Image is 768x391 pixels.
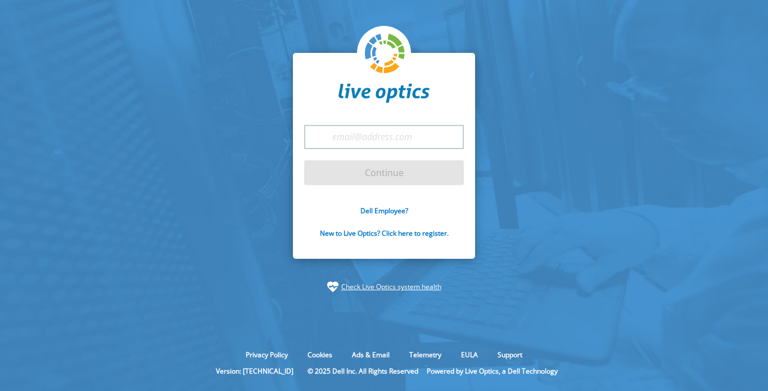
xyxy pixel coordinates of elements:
[320,228,449,238] a: New to Live Optics? Click here to register.
[237,350,296,359] a: Privacy Policy
[427,366,558,376] li: Powered by Live Optics, a Dell Technology
[338,83,430,104] img: liveoptics-word.svg
[327,281,338,293] img: status-check-icon.svg
[360,206,408,215] a: Dell Employee?
[401,350,450,359] a: Telemetry
[344,350,398,359] a: Ads & Email
[304,125,464,149] input: email@address.com
[453,350,486,359] a: EULA
[299,350,341,359] a: Cookies
[489,350,531,359] a: Support
[210,366,299,376] li: Version: [TECHNICAL_ID]
[365,34,405,74] img: liveoptics-logo.svg
[341,281,441,293] a: Check Live Optics system health
[302,366,424,376] li: © 2025 Dell Inc. All Rights Reserved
